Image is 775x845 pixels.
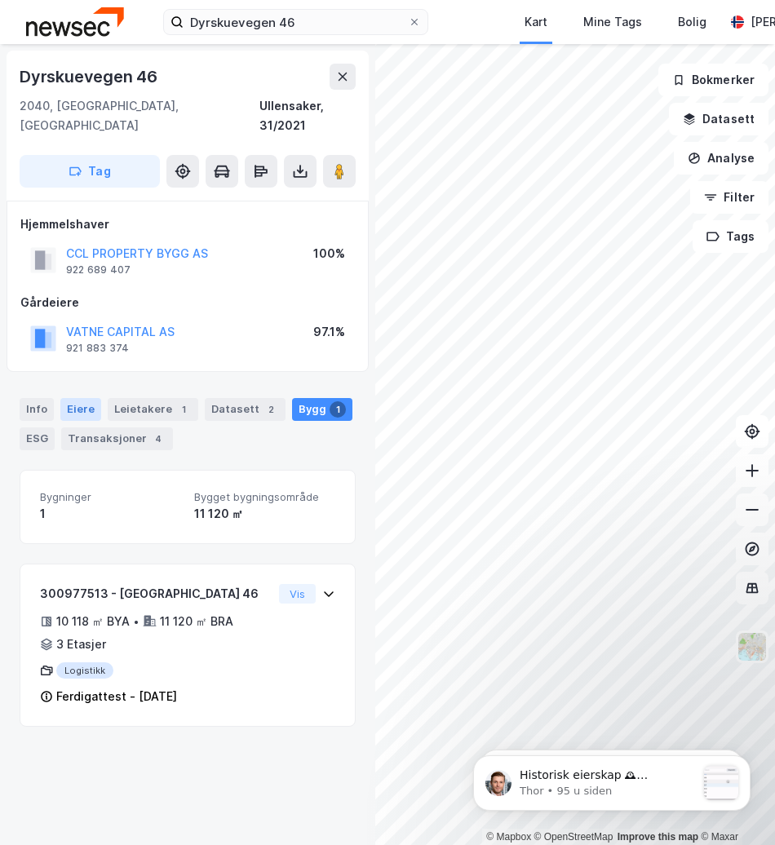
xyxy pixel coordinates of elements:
div: 1 [40,504,181,524]
div: 3 Etasjer [56,635,106,654]
div: Bygg [292,398,352,421]
iframe: Intercom notifications melding [449,723,775,837]
div: Bolig [678,12,706,32]
a: OpenStreetMap [534,831,613,843]
div: 11 120 ㎡ [194,504,335,524]
button: Bokmerker [658,64,768,96]
div: 300977513 - [GEOGRAPHIC_DATA] 46 [40,584,272,604]
span: Bygninger [40,490,181,504]
button: Tags [693,220,768,253]
div: 1 [175,401,192,418]
div: Mine Tags [583,12,642,32]
div: Gårdeiere [20,293,355,312]
div: • [133,615,139,628]
div: Kart [525,12,547,32]
a: Improve this map [618,831,698,843]
div: Info [20,398,54,421]
div: 97.1% [313,322,345,342]
button: Filter [690,181,768,214]
div: Datasett [205,398,286,421]
button: Tag [20,155,160,188]
button: Analyse [674,142,768,175]
span: Bygget bygningsområde [194,490,335,504]
div: Hjemmelshaver [20,215,355,234]
button: Datasett [669,103,768,135]
div: 2040, [GEOGRAPHIC_DATA], [GEOGRAPHIC_DATA] [20,96,259,135]
div: ESG [20,427,55,450]
div: 1 [330,401,346,418]
div: 4 [150,431,166,447]
div: Ullensaker, 31/2021 [259,96,356,135]
div: 10 118 ㎡ BYA [56,612,130,631]
div: Leietakere [108,398,198,421]
input: Søk på adresse, matrikkel, gårdeiere, leietakere eller personer [184,10,408,34]
button: Vis [279,584,316,604]
div: 921 883 374 [66,342,129,355]
div: 2 [263,401,279,418]
div: 11 120 ㎡ BRA [160,612,233,631]
img: Z [737,631,768,662]
div: 922 689 407 [66,263,131,277]
div: Dyrskuevegen 46 [20,64,161,90]
a: Mapbox [486,831,531,843]
div: Transaksjoner [61,427,173,450]
div: Ferdigattest - [DATE] [56,687,177,706]
div: 100% [313,244,345,263]
div: Eiere [60,398,101,421]
img: newsec-logo.f6e21ccffca1b3a03d2d.png [26,7,124,36]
